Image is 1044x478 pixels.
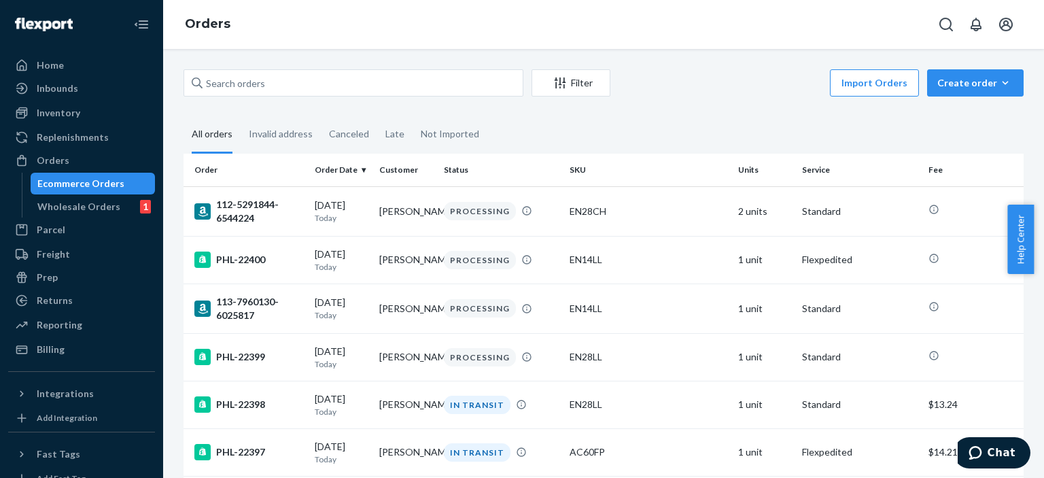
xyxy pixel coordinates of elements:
[444,202,516,220] div: PROCESSING
[315,440,368,465] div: [DATE]
[37,106,80,120] div: Inventory
[1007,205,1034,274] button: Help Center
[802,398,917,411] p: Standard
[194,295,304,322] div: 113-7960130-6025817
[733,236,797,284] td: 1 unit
[184,154,309,186] th: Order
[379,164,433,175] div: Customer
[194,252,304,268] div: PHL-22400
[733,284,797,333] td: 1 unit
[37,200,120,214] div: Wholesale Orders
[37,447,80,461] div: Fast Tags
[830,69,919,97] button: Import Orders
[8,78,155,99] a: Inbounds
[438,154,564,186] th: Status
[315,358,368,370] p: Today
[37,58,64,72] div: Home
[733,154,797,186] th: Units
[802,302,917,315] p: Standard
[184,69,523,97] input: Search orders
[315,392,368,417] div: [DATE]
[444,443,510,462] div: IN TRANSIT
[37,387,94,400] div: Integrations
[733,186,797,236] td: 2 units
[923,154,1024,186] th: Fee
[374,428,438,476] td: [PERSON_NAME]
[8,54,155,76] a: Home
[315,406,368,417] p: Today
[315,296,368,321] div: [DATE]
[192,116,232,154] div: All orders
[194,444,304,460] div: PHL-22397
[315,199,368,224] div: [DATE]
[8,243,155,265] a: Freight
[923,428,1024,476] td: $14.21
[374,236,438,284] td: [PERSON_NAME]
[37,294,73,307] div: Returns
[15,18,73,31] img: Flexport logo
[444,348,516,366] div: PROCESSING
[570,253,727,267] div: EN14LL
[174,5,241,44] ol: breadcrumbs
[8,339,155,360] a: Billing
[374,381,438,428] td: [PERSON_NAME]
[8,126,155,148] a: Replenishments
[31,196,156,218] a: Wholesale Orders1
[374,284,438,333] td: [PERSON_NAME]
[733,428,797,476] td: 1 unit
[797,154,922,186] th: Service
[444,396,510,414] div: IN TRANSIT
[570,398,727,411] div: EN28LL
[8,150,155,171] a: Orders
[309,154,374,186] th: Order Date
[927,69,1024,97] button: Create order
[128,11,155,38] button: Close Navigation
[8,290,155,311] a: Returns
[315,261,368,273] p: Today
[8,410,155,426] a: Add Integration
[249,116,313,152] div: Invalid address
[570,302,727,315] div: EN14LL
[37,82,78,95] div: Inbounds
[802,350,917,364] p: Standard
[532,76,610,90] div: Filter
[329,116,369,152] div: Canceled
[194,349,304,365] div: PHL-22399
[374,186,438,236] td: [PERSON_NAME]
[570,445,727,459] div: AC60FP
[8,383,155,405] button: Integrations
[802,205,917,218] p: Standard
[385,116,404,152] div: Late
[933,11,960,38] button: Open Search Box
[570,205,727,218] div: EN28CH
[8,102,155,124] a: Inventory
[37,271,58,284] div: Prep
[315,345,368,370] div: [DATE]
[185,16,230,31] a: Orders
[315,309,368,321] p: Today
[31,173,156,194] a: Ecommerce Orders
[564,154,732,186] th: SKU
[421,116,479,152] div: Not Imported
[733,381,797,428] td: 1 unit
[992,11,1020,38] button: Open account menu
[444,299,516,318] div: PROCESSING
[315,247,368,273] div: [DATE]
[8,314,155,336] a: Reporting
[570,350,727,364] div: EN28LL
[37,247,70,261] div: Freight
[802,445,917,459] p: Flexpedited
[532,69,610,97] button: Filter
[937,76,1013,90] div: Create order
[802,253,917,267] p: Flexpedited
[8,219,155,241] a: Parcel
[37,318,82,332] div: Reporting
[8,443,155,465] button: Fast Tags
[8,267,155,288] a: Prep
[315,212,368,224] p: Today
[37,343,65,356] div: Billing
[374,333,438,381] td: [PERSON_NAME]
[923,381,1024,428] td: $13.24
